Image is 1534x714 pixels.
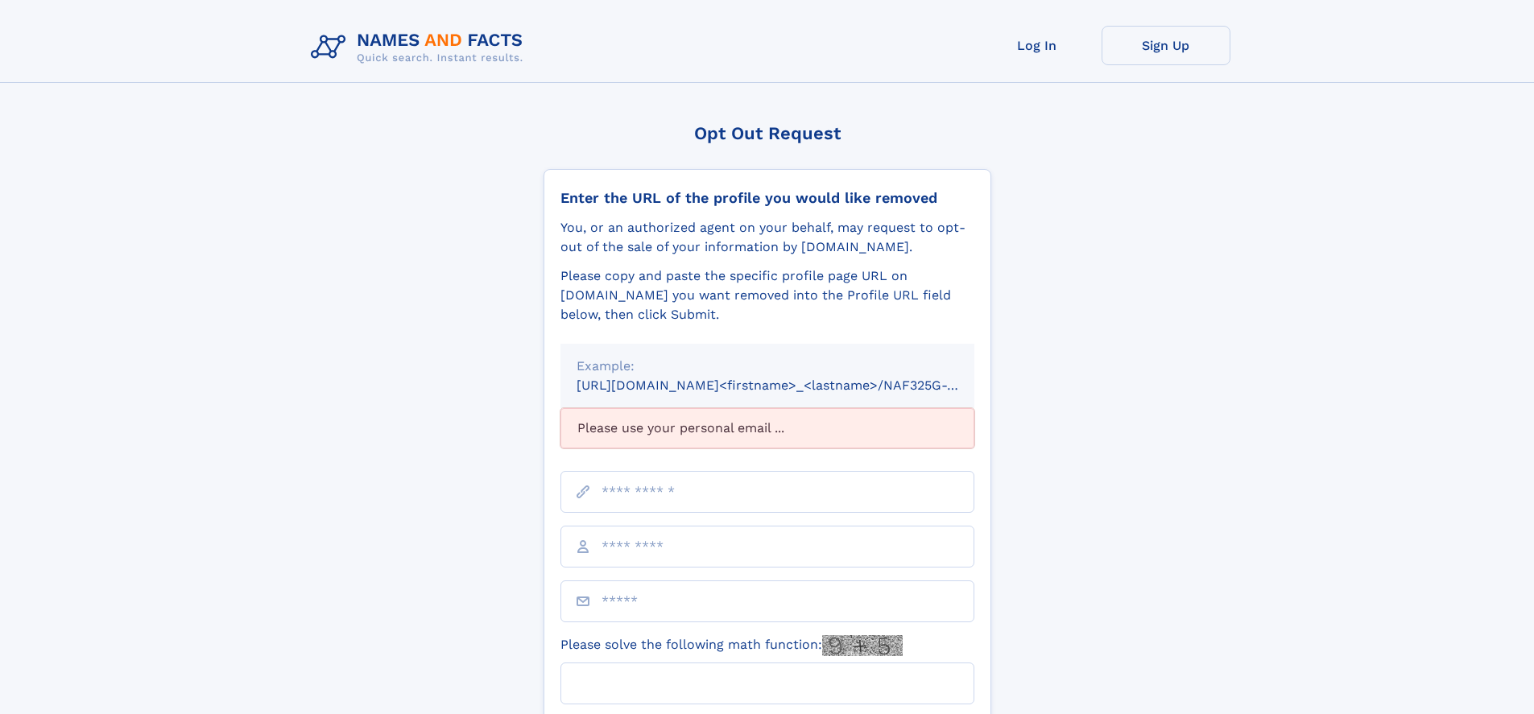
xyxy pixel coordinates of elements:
div: Please use your personal email ... [560,408,974,448]
label: Please solve the following math function: [560,635,903,656]
a: Sign Up [1102,26,1230,65]
img: Logo Names and Facts [304,26,536,69]
div: Enter the URL of the profile you would like removed [560,189,974,207]
a: Log In [973,26,1102,65]
small: [URL][DOMAIN_NAME]<firstname>_<lastname>/NAF325G-xxxxxxxx [577,378,1005,393]
div: Please copy and paste the specific profile page URL on [DOMAIN_NAME] you want removed into the Pr... [560,266,974,324]
div: Example: [577,357,958,376]
div: Opt Out Request [544,123,991,143]
div: You, or an authorized agent on your behalf, may request to opt-out of the sale of your informatio... [560,218,974,257]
